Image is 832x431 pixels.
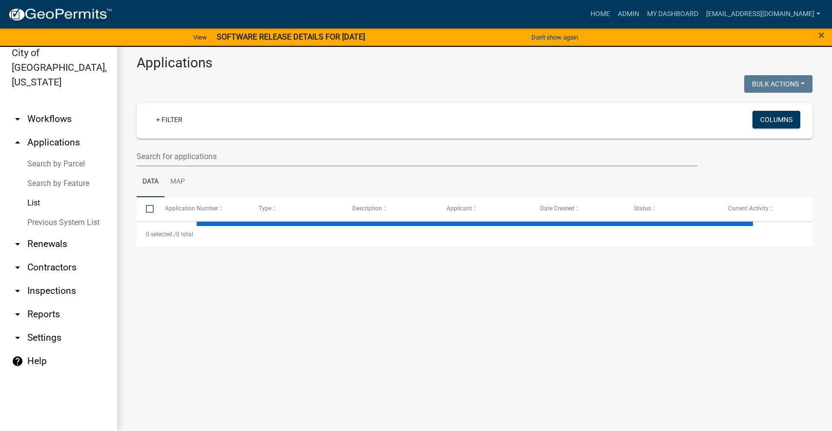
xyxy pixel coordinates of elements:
[744,75,812,93] button: Bulk Actions
[12,285,23,297] i: arrow_drop_down
[614,5,643,23] a: Admin
[137,55,812,71] h3: Applications
[155,197,249,221] datatable-header-cell: Application Number
[531,197,625,221] datatable-header-cell: Date Created
[446,205,472,212] span: Applicant
[643,5,702,23] a: My Dashboard
[634,205,651,212] span: Status
[137,166,164,198] a: Data
[437,197,531,221] datatable-header-cell: Applicant
[249,197,343,221] datatable-header-cell: Type
[137,222,812,246] div: 0 total
[587,5,614,23] a: Home
[343,197,437,221] datatable-header-cell: Description
[12,113,23,125] i: arrow_drop_down
[189,29,211,45] a: View
[752,111,800,128] button: Columns
[540,205,574,212] span: Date Created
[702,5,824,23] a: [EMAIL_ADDRESS][DOMAIN_NAME]
[12,355,23,367] i: help
[719,197,812,221] datatable-header-cell: Current Activity
[12,262,23,273] i: arrow_drop_down
[818,28,825,42] span: ×
[259,205,271,212] span: Type
[12,238,23,250] i: arrow_drop_down
[818,29,825,41] button: Close
[137,197,155,221] datatable-header-cell: Select
[137,146,697,166] input: Search for applications
[728,205,769,212] span: Current Activity
[352,205,382,212] span: Description
[164,166,191,198] a: Map
[165,205,218,212] span: Application Number
[148,111,190,128] a: + Filter
[146,231,176,238] span: 0 selected /
[12,137,23,148] i: arrow_drop_up
[528,29,582,45] button: Don't show again
[625,197,718,221] datatable-header-cell: Status
[12,332,23,344] i: arrow_drop_down
[12,308,23,320] i: arrow_drop_down
[217,32,365,41] strong: SOFTWARE RELEASE DETAILS FOR [DATE]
